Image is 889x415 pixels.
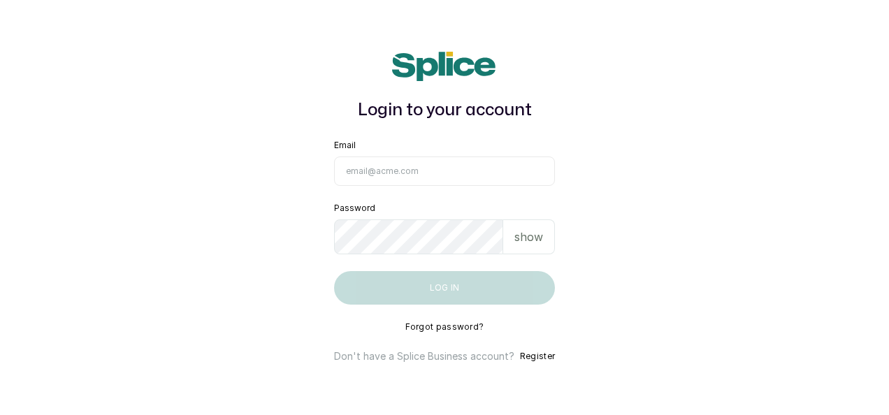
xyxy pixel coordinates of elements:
[334,203,375,214] label: Password
[334,98,555,123] h1: Login to your account
[405,321,484,333] button: Forgot password?
[520,349,555,363] button: Register
[334,156,555,186] input: email@acme.com
[334,349,514,363] p: Don't have a Splice Business account?
[514,228,543,245] p: show
[334,140,356,151] label: Email
[334,271,555,305] button: Log in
